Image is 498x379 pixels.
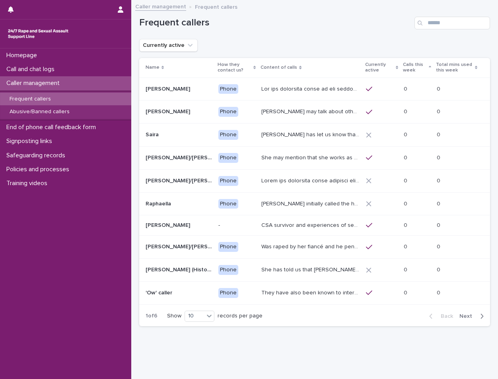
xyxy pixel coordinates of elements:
p: Saira has let us know that she experienced CSA as a teenager: her brother’s friend molested her (... [261,130,361,138]
img: rhQMoQhaT3yELyF149Cw [6,26,70,42]
p: Call and chat logs [3,66,61,73]
p: 0 [404,107,409,115]
p: 0 [437,265,442,273]
p: Signposting links [3,137,58,145]
p: Frequent callers [3,96,57,102]
p: 0 [404,220,409,229]
div: Phone [218,153,238,163]
tr: [PERSON_NAME][PERSON_NAME] PhoneLor ips dolorsita conse ad eli seddoeius temp in utlab etd ma ali... [139,77,490,101]
span: Back [436,313,453,319]
p: 0 [437,130,442,138]
p: Raphaella initially called the helpline because she believed that she was abusing her mum by ‘pul... [261,199,361,207]
div: Phone [218,265,238,275]
button: Currently active [139,39,198,52]
tr: SairaSaira Phone[PERSON_NAME] has let us know that she experienced CSA as a teenager: her brother... [139,124,490,147]
h1: Frequent callers [139,17,411,29]
p: Total mins used this week [436,60,473,75]
tr: 'Ow' caller'Ow' caller PhoneThey have also been known to interact and respond to questions throug... [139,281,490,304]
p: Jamie has described being sexually abused by both parents. Jamie was put into care when young (5/... [261,176,361,184]
button: Back [423,313,456,320]
p: Safeguarding records [3,152,72,159]
p: 0 [437,220,442,229]
tr: [PERSON_NAME]/[PERSON_NAME]/Mille/Poppy/[PERSON_NAME] ('HOLD ME' HOLD MY HAND)[PERSON_NAME]/[PERS... [139,236,490,259]
div: 10 [185,312,204,320]
p: 0 [437,288,442,296]
p: 0 [404,84,409,93]
p: Calls this week [403,60,426,75]
p: Homepage [3,52,43,59]
p: Raphaella [146,199,173,207]
p: Saira [146,130,160,138]
p: Was raped by her fiancé and he penetrated her with a knife, she called an ambulance and was taken... [261,242,361,250]
p: 0 [404,153,409,161]
div: Phone [218,199,238,209]
p: Abusive/Banned callers [3,108,76,115]
p: 0 [437,199,442,207]
p: End of phone call feedback form [3,124,102,131]
p: 'Ow' caller [146,288,174,296]
p: [PERSON_NAME] (Historic Plan) [146,265,214,273]
p: She has told us that Prince Andrew was involved with her abuse. Men from Hollywood (or 'Hollywood... [261,265,361,273]
p: 0 [404,130,409,138]
p: She may mention that she works as a Nanny, looking after two children. Abbie / Emily has let us k... [261,153,361,161]
div: Phone [218,288,238,298]
p: [PERSON_NAME] [146,84,192,93]
p: How they contact us? [218,60,251,75]
p: CSA survivor and experiences of sexual violence in her teens. Long history of abuse. Went to ther... [261,220,361,229]
div: Phone [218,84,238,94]
p: They have also been known to interact and respond to questions throughout their flashback. There ... [261,288,361,296]
p: 0 [437,176,442,184]
p: 0 [404,176,409,184]
p: 0 [437,242,442,250]
button: Next [456,313,490,320]
div: Phone [218,176,238,186]
tr: [PERSON_NAME] (Historic Plan)[PERSON_NAME] (Historic Plan) PhoneShe has told us that [PERSON_NAME... [139,259,490,282]
p: 0 [437,153,442,161]
tr: [PERSON_NAME][PERSON_NAME] Phone[PERSON_NAME] may talk about other matters including her care, an... [139,101,490,124]
div: Phone [218,107,238,117]
div: Phone [218,130,238,140]
input: Search [414,17,490,29]
p: 0 [404,242,409,250]
p: 1 of 6 [139,306,164,326]
span: Next [459,313,477,319]
p: Content of calls [261,63,297,72]
p: She has described abuse in her childhood from an uncle and an older sister. The abuse from her un... [261,84,361,93]
p: 0 [437,107,442,115]
p: Jess/Saskia/Mille/Poppy/Eve ('HOLD ME' HOLD MY HAND) [146,242,214,250]
p: 0 [404,288,409,296]
div: Phone [218,242,238,252]
p: Frequent callers [195,2,237,11]
tr: [PERSON_NAME][PERSON_NAME] -CSA survivor and experiences of sexual violence in her teens. Long hi... [139,215,490,236]
p: 0 [404,265,409,273]
p: - [218,222,255,229]
p: Caller management [3,79,66,87]
p: Policies and processes [3,166,76,173]
p: Name [146,63,160,72]
tr: [PERSON_NAME]/[PERSON_NAME][PERSON_NAME]/[PERSON_NAME] PhoneLorem ips dolorsita conse adipisci el... [139,169,490,192]
p: Currently active [365,60,394,75]
p: [PERSON_NAME] [146,220,192,229]
p: Abbie/Emily (Anon/'I don't know'/'I can't remember') [146,153,214,161]
p: [PERSON_NAME]/[PERSON_NAME] [146,176,214,184]
p: Training videos [3,180,54,187]
p: records per page [218,313,263,319]
p: Frances may talk about other matters including her care, and her unhappiness with the care she re... [261,107,361,115]
p: [PERSON_NAME] [146,107,192,115]
tr: RaphaellaRaphaella Phone[PERSON_NAME] initially called the helpline because she believed that she... [139,192,490,215]
p: Show [167,313,181,319]
a: Caller management [135,2,186,11]
p: 0 [437,84,442,93]
p: 0 [404,199,409,207]
tr: [PERSON_NAME]/[PERSON_NAME] (Anon/'I don't know'/'I can't remember')[PERSON_NAME]/[PERSON_NAME] (... [139,146,490,169]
